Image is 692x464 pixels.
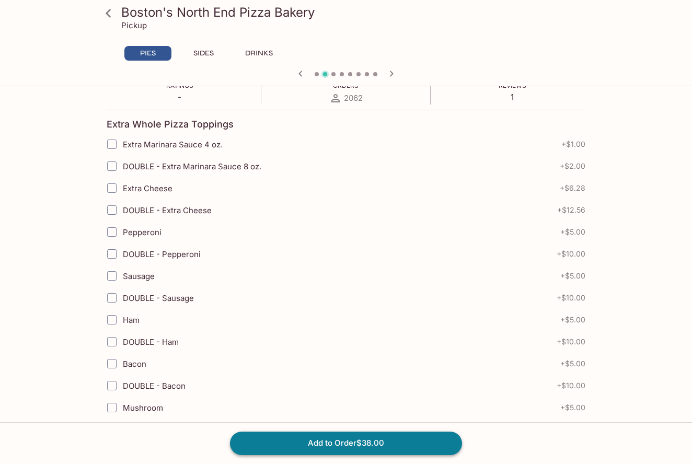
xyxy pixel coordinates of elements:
button: Add to Order$38.00 [230,432,462,455]
span: + $5.00 [560,316,585,324]
span: + $10.00 [557,338,585,346]
span: + $10.00 [557,250,585,258]
span: + $2.00 [560,162,585,170]
span: Pepperoni [123,227,162,237]
span: + $1.00 [561,140,585,148]
span: + $10.00 [557,381,585,390]
p: Pickup [121,20,147,30]
span: + $6.28 [560,184,585,192]
p: 1 [499,92,526,102]
span: Sausage [123,271,155,281]
h4: Extra Whole Pizza Toppings [107,119,234,130]
span: DOUBLE - Bacon [123,381,186,391]
span: Extra Cheese [123,183,172,193]
span: DOUBLE - Sausage [123,293,194,303]
h3: Boston's North End Pizza Bakery [121,4,589,20]
span: Extra Marinara Sauce 4 oz. [123,140,223,149]
span: Mushroom [123,403,163,413]
span: + $5.00 [560,403,585,412]
span: + $5.00 [560,228,585,236]
span: 2062 [344,93,363,103]
button: SIDES [180,46,227,61]
button: DRINKS [235,46,282,61]
span: Ham [123,315,140,325]
p: - [166,92,193,102]
span: DOUBLE - Extra Cheese [123,205,212,215]
span: + $12.56 [557,206,585,214]
span: + $5.00 [560,359,585,368]
button: PIES [124,46,171,61]
span: Bacon [123,359,146,369]
span: + $10.00 [557,294,585,302]
span: DOUBLE - Ham [123,337,179,347]
span: DOUBLE - Pepperoni [123,249,201,259]
span: + $5.00 [560,272,585,280]
span: DOUBLE - Extra Marinara Sauce 8 oz. [123,161,261,171]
